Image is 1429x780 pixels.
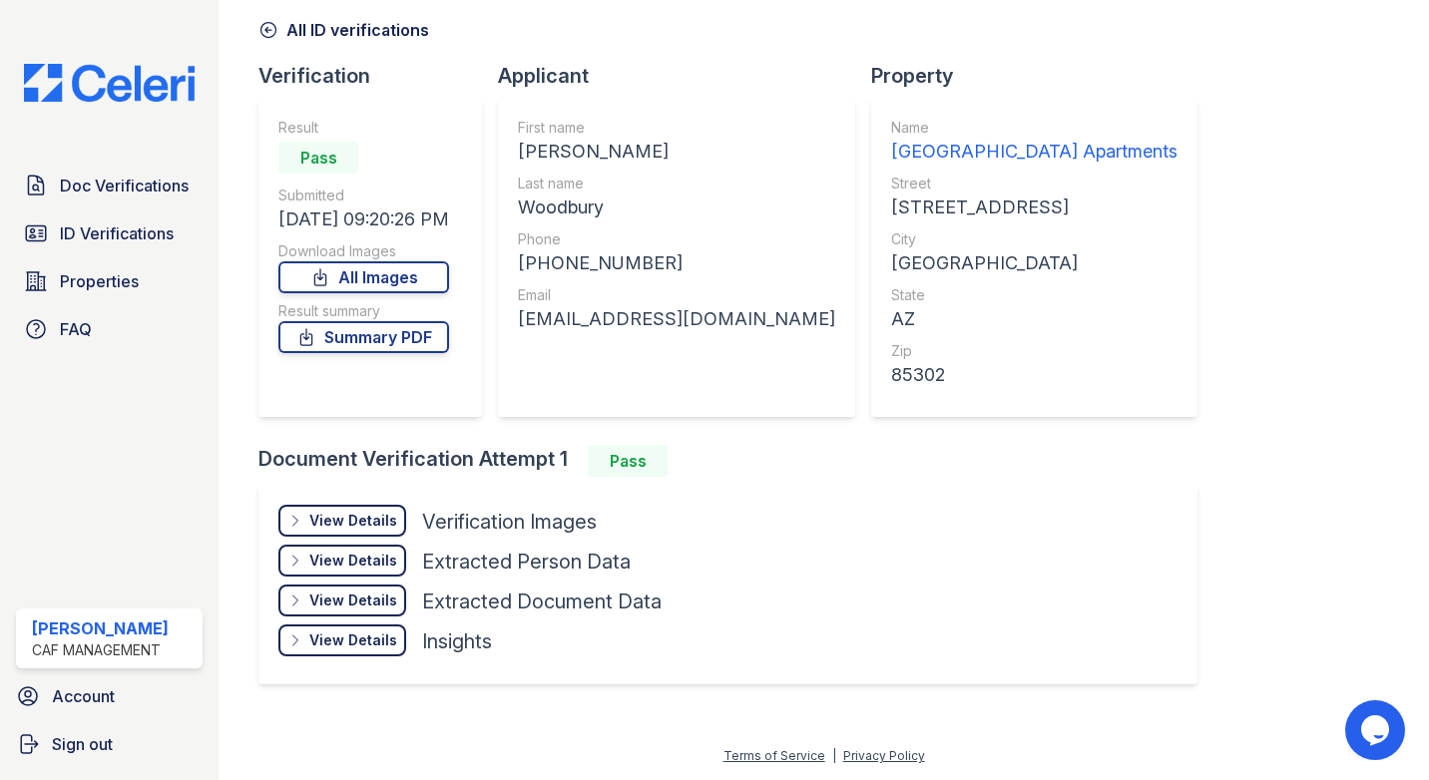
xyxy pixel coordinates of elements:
div: CAF Management [32,640,169,660]
div: View Details [309,551,397,571]
a: Properties [16,261,203,301]
a: All Images [278,261,449,293]
a: FAQ [16,309,203,349]
span: Doc Verifications [60,174,189,197]
a: Name [GEOGRAPHIC_DATA] Apartments [891,118,1178,166]
div: AZ [891,305,1178,333]
a: Doc Verifications [16,166,203,205]
div: Property [871,62,1213,90]
div: Pass [278,142,358,174]
div: State [891,285,1178,305]
a: Privacy Policy [843,748,925,763]
div: [GEOGRAPHIC_DATA] Apartments [891,138,1178,166]
span: Sign out [52,732,113,756]
a: Summary PDF [278,321,449,353]
a: Terms of Service [723,748,825,763]
div: [PERSON_NAME] [32,616,169,640]
div: Zip [891,341,1178,361]
a: Account [8,676,211,716]
a: All ID verifications [258,18,429,42]
span: Properties [60,269,139,293]
div: Email [518,285,835,305]
a: ID Verifications [16,213,203,253]
div: Extracted Person Data [422,548,631,576]
div: 85302 [891,361,1178,389]
div: [EMAIL_ADDRESS][DOMAIN_NAME] [518,305,835,333]
div: [STREET_ADDRESS] [891,194,1178,221]
div: [GEOGRAPHIC_DATA] [891,249,1178,277]
a: Sign out [8,724,211,764]
div: Pass [588,445,668,477]
div: View Details [309,590,397,610]
div: View Details [309,511,397,531]
iframe: chat widget [1345,700,1409,760]
div: Submitted [278,186,449,205]
div: Woodbury [518,194,835,221]
span: ID Verifications [60,221,174,245]
div: [PERSON_NAME] [518,138,835,166]
div: Download Images [278,241,449,261]
div: Applicant [498,62,871,90]
div: Result [278,118,449,138]
div: [DATE] 09:20:26 PM [278,205,449,233]
div: View Details [309,630,397,650]
div: Name [891,118,1178,138]
div: | [832,748,836,763]
div: Extracted Document Data [422,587,662,615]
div: Document Verification Attempt 1 [258,445,1213,477]
div: Street [891,174,1178,194]
div: Result summary [278,301,449,321]
div: Verification Images [422,508,597,536]
div: First name [518,118,835,138]
div: [PHONE_NUMBER] [518,249,835,277]
div: Verification [258,62,498,90]
div: Insights [422,627,492,655]
div: Last name [518,174,835,194]
span: Account [52,684,115,708]
div: Phone [518,229,835,249]
div: City [891,229,1178,249]
span: FAQ [60,317,92,341]
img: CE_Logo_Blue-a8612792a0a2168367f1c8372b55b34899dd931a85d93a1a3d3e32e68fde9ad4.png [8,64,211,102]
